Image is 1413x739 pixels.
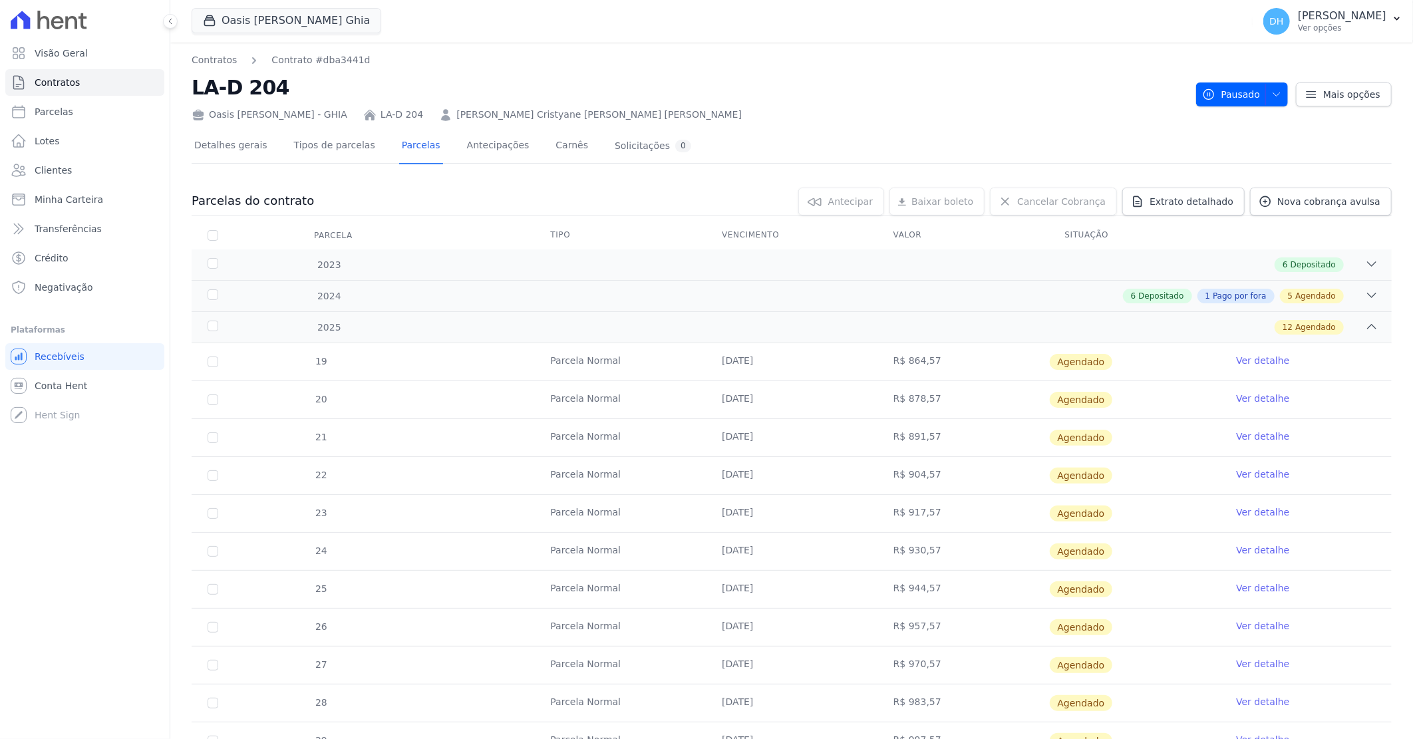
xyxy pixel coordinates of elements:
a: Conta Hent [5,372,164,399]
input: default [208,698,218,708]
span: Lotes [35,134,60,148]
td: R$ 970,57 [877,647,1049,684]
td: R$ 904,57 [877,457,1049,494]
a: Ver detalhe [1236,695,1289,708]
td: [DATE] [706,343,877,380]
span: Agendado [1050,695,1113,711]
td: [DATE] [706,419,877,456]
h2: LA-D 204 [192,73,1185,102]
span: Pausado [1202,82,1260,106]
span: Crédito [35,251,69,265]
span: Parcelas [35,105,73,118]
td: [DATE] [706,684,877,722]
p: [PERSON_NAME] [1298,9,1386,23]
a: Carnês [553,129,591,164]
td: R$ 944,57 [877,571,1049,608]
span: 20 [314,394,327,404]
td: R$ 983,57 [877,684,1049,722]
td: R$ 930,57 [877,533,1049,570]
input: default [208,660,218,670]
span: Agendado [1050,657,1113,673]
a: Minha Carteira [5,186,164,213]
td: Parcela Normal [534,495,706,532]
td: [DATE] [706,647,877,684]
a: Ver detalhe [1236,581,1289,595]
td: Parcela Normal [534,609,706,646]
span: Depositado [1138,290,1183,302]
span: Transferências [35,222,102,235]
div: Solicitações [615,140,691,152]
div: Oasis [PERSON_NAME] - GHIA [192,108,347,122]
span: 2023 [317,258,341,272]
a: [PERSON_NAME] Cristyane [PERSON_NAME] [PERSON_NAME] [456,108,742,122]
span: Depositado [1291,259,1336,271]
span: Negativação [35,281,93,294]
span: 27 [314,659,327,670]
a: Ver detalhe [1236,354,1289,367]
td: Parcela Normal [534,343,706,380]
span: Agendado [1050,392,1113,408]
span: Agendado [1050,619,1113,635]
input: default [208,394,218,405]
span: Pago por fora [1213,290,1266,302]
a: Extrato detalhado [1122,188,1245,216]
span: 2025 [317,321,341,335]
span: Nova cobrança avulsa [1277,195,1380,208]
td: [DATE] [706,381,877,418]
span: 21 [314,432,327,442]
span: Mais opções [1323,88,1380,101]
a: Solicitações0 [612,129,694,164]
td: [DATE] [706,533,877,570]
span: 25 [314,583,327,594]
span: Clientes [35,164,72,177]
a: Contratos [192,53,237,67]
span: Agendado [1050,354,1113,370]
th: Situação [1049,222,1221,249]
span: 19 [314,356,327,367]
div: Parcela [298,222,369,249]
button: DH [PERSON_NAME] Ver opções [1253,3,1413,40]
a: Tipos de parcelas [291,129,378,164]
td: Parcela Normal [534,419,706,456]
input: default [208,622,218,633]
button: Oasis [PERSON_NAME] Ghia [192,8,381,33]
h3: Parcelas do contrato [192,193,314,209]
span: Extrato detalhado [1150,195,1233,208]
input: default [208,546,218,557]
td: [DATE] [706,495,877,532]
th: Valor [877,222,1049,249]
span: 24 [314,545,327,556]
td: Parcela Normal [534,684,706,722]
input: default [208,584,218,595]
a: Contrato #dba3441d [271,53,370,67]
a: Ver detalhe [1236,392,1289,405]
span: 1 [1205,290,1211,302]
td: R$ 878,57 [877,381,1049,418]
span: Agendado [1050,581,1113,597]
td: [DATE] [706,457,877,494]
div: 0 [675,140,691,152]
nav: Breadcrumb [192,53,371,67]
span: Agendado [1050,468,1113,484]
span: Agendado [1050,430,1113,446]
span: Agendado [1295,321,1336,333]
span: Minha Carteira [35,193,103,206]
a: Ver detalhe [1236,430,1289,443]
a: Ver detalhe [1236,657,1289,670]
span: Contratos [35,76,80,89]
td: Parcela Normal [534,457,706,494]
nav: Breadcrumb [192,53,1185,67]
span: Visão Geral [35,47,88,60]
td: R$ 891,57 [877,419,1049,456]
span: Agendado [1295,290,1336,302]
a: Recebíveis [5,343,164,370]
td: R$ 957,57 [877,609,1049,646]
span: DH [1269,17,1283,26]
a: Parcelas [5,98,164,125]
a: Mais opções [1296,82,1392,106]
span: 23 [314,508,327,518]
a: Transferências [5,216,164,242]
span: 26 [314,621,327,632]
span: 5 [1288,290,1293,302]
td: Parcela Normal [534,571,706,608]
